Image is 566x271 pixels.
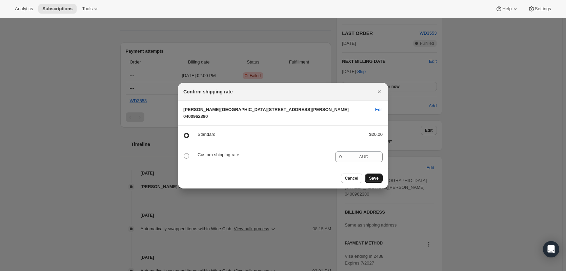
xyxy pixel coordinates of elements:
button: Edit [371,104,387,115]
span: Tools [82,6,93,12]
button: Cancel [341,174,362,183]
span: Cancel [345,176,358,181]
span: Settings [535,6,551,12]
span: Subscriptions [42,6,73,12]
button: Subscriptions [38,4,77,14]
span: AUD [359,154,368,159]
span: [PERSON_NAME][GEOGRAPHIC_DATA][STREET_ADDRESS][PERSON_NAME] 0400962380 [183,107,349,119]
span: Save [369,176,379,181]
h2: Confirm shipping rate [183,88,233,95]
button: Settings [524,4,555,14]
button: Close [375,87,384,96]
span: Analytics [15,6,33,12]
span: $20.00 [369,132,383,137]
button: Save [365,174,383,183]
button: Tools [78,4,103,14]
span: Edit [375,106,383,113]
span: Help [502,6,511,12]
button: Analytics [11,4,37,14]
p: Custom shipping rate [198,151,330,158]
button: Help [491,4,522,14]
div: Open Intercom Messenger [543,241,559,257]
p: Standard [198,131,358,138]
